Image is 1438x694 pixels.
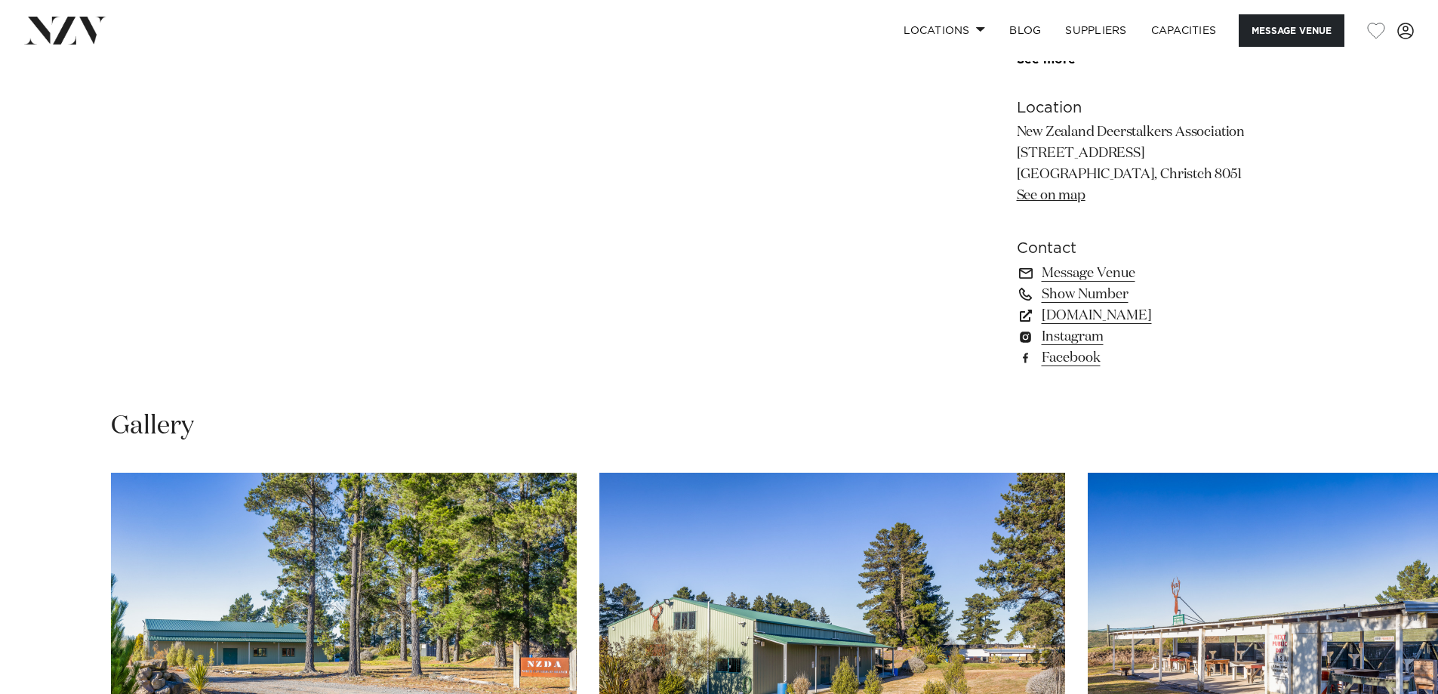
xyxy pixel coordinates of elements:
[1017,284,1263,305] a: Show Number
[1139,14,1229,47] a: Capacities
[1017,305,1263,326] a: [DOMAIN_NAME]
[1017,326,1263,347] a: Instagram
[24,17,106,44] img: nzv-logo.png
[1017,97,1263,119] h6: Location
[997,14,1053,47] a: BLOG
[1053,14,1138,47] a: SUPPLIERS
[891,14,997,47] a: Locations
[1017,237,1263,260] h6: Contact
[1017,122,1263,207] p: New Zealand Deerstalkers Association [STREET_ADDRESS] [GEOGRAPHIC_DATA], Christch 8051
[1017,263,1263,284] a: Message Venue
[1017,189,1085,202] a: See on map
[111,409,194,443] h2: Gallery
[1239,14,1344,47] button: Message Venue
[1017,347,1263,369] a: Facebook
